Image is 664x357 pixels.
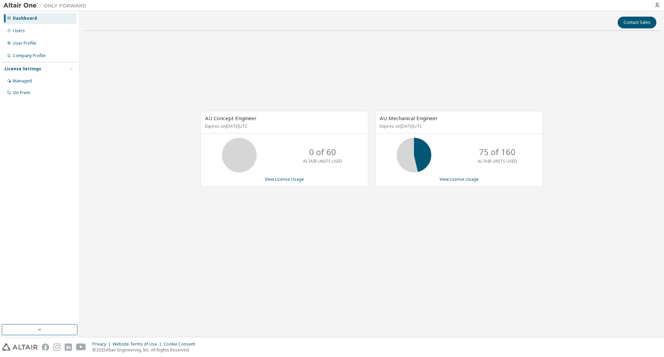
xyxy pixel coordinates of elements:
span: AU Mechanical Engineer [380,115,438,122]
p: ALTAIR UNITS USED [303,158,342,164]
div: Cookie Consent [164,341,199,347]
img: instagram.svg [53,343,61,351]
div: Users [13,28,25,34]
div: Dashboard [13,16,37,21]
img: altair_logo.svg [2,343,38,351]
p: ALTAIR UNITS USED [478,158,517,164]
img: linkedin.svg [65,343,72,351]
div: License Settings [4,66,41,72]
img: youtube.svg [76,343,86,351]
p: 0 of 60 [309,146,336,158]
img: facebook.svg [42,343,49,351]
img: Altair One [3,2,90,9]
a: View License Usage [265,176,304,182]
a: View License Usage [440,176,479,182]
p: Expires on [DATE] UTC [380,123,537,129]
div: User Profile [13,41,36,46]
div: On Prem [13,90,30,96]
p: Expires on [DATE] UTC [205,123,362,129]
span: AU Concept Engineer [205,115,257,122]
button: Contact Sales [618,17,656,28]
p: © 2025 Altair Engineering, Inc. All Rights Reserved. [92,347,199,353]
div: Company Profile [13,53,46,59]
div: Managed [13,78,32,84]
div: Privacy [92,341,113,347]
div: Website Terms of Use [113,341,164,347]
p: 75 of 160 [479,146,516,158]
